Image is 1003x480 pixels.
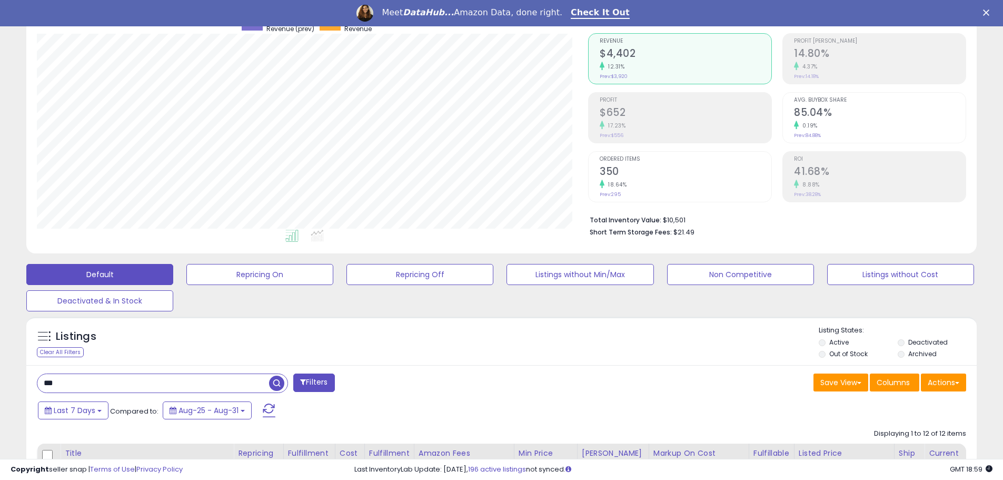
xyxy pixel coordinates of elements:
div: Close [983,9,994,16]
label: Out of Stock [829,349,868,358]
button: Non Competitive [667,264,814,285]
label: Active [829,338,849,347]
button: Save View [813,374,868,391]
label: Archived [908,349,937,358]
button: Aug-25 - Aug-31 [163,401,252,419]
button: Deactivated & In Stock [26,290,173,311]
small: 8.88% [799,181,820,189]
div: Amazon Fees [419,448,510,459]
div: Clear All Filters [37,347,84,357]
div: Displaying 1 to 12 of 12 items [874,429,966,439]
div: Fulfillment [288,448,331,459]
button: Repricing On [186,264,333,285]
span: Compared to: [110,406,158,416]
h2: 85.04% [794,106,966,121]
small: 18.64% [604,181,627,189]
span: Profit [PERSON_NAME] [794,38,966,44]
div: [PERSON_NAME] [582,448,644,459]
b: Short Term Storage Fees: [590,228,672,237]
button: Repricing Off [346,264,493,285]
button: Default [26,264,173,285]
span: Columns [877,377,910,388]
div: Cost [340,448,360,459]
div: Repricing [238,448,279,459]
div: Listed Price [799,448,890,459]
button: Columns [870,374,919,391]
span: Revenue [600,38,771,44]
h5: Listings [56,329,96,344]
div: Min Price [519,448,573,459]
button: Listings without Min/Max [507,264,653,285]
span: Revenue (prev) [266,24,314,33]
small: 0.19% [799,122,818,130]
a: 196 active listings [468,464,526,474]
div: Meet Amazon Data, done right. [382,7,562,18]
h2: 350 [600,165,771,180]
b: Total Inventory Value: [590,215,661,224]
span: Revenue [344,24,372,33]
p: Listing States: [819,326,977,336]
small: Prev: $3,920 [600,73,628,80]
a: Terms of Use [90,464,135,474]
div: seller snap | | [11,465,183,475]
div: Fulfillment Cost [369,448,410,470]
label: Deactivated [908,338,948,347]
span: Profit [600,97,771,103]
li: $10,501 [590,213,958,226]
small: Prev: 84.88% [794,132,821,139]
span: ROI [794,156,966,162]
strong: Copyright [11,464,49,474]
button: Listings without Cost [827,264,974,285]
small: 4.37% [799,63,818,71]
span: Aug-25 - Aug-31 [178,405,239,416]
a: Check It Out [571,7,630,19]
i: DataHub... [403,7,454,17]
h2: 41.68% [794,165,966,180]
small: Prev: 14.18% [794,73,819,80]
div: Markup on Cost [653,448,744,459]
span: 2025-09-8 18:59 GMT [950,464,992,474]
div: Last InventoryLab Update: [DATE], not synced. [354,465,992,475]
span: Ordered Items [600,156,771,162]
h2: 14.80% [794,47,966,62]
small: Prev: 38.28% [794,191,821,198]
button: Last 7 Days [38,401,108,419]
button: Actions [921,374,966,391]
small: 17.23% [604,122,625,130]
div: Fulfillable Quantity [753,448,790,470]
span: $21.49 [673,227,694,237]
img: Profile image for Georgie [356,5,373,22]
small: 12.31% [604,63,624,71]
span: Last 7 Days [54,405,95,416]
span: Avg. Buybox Share [794,97,966,103]
div: Ship Price [899,448,920,470]
a: Privacy Policy [136,464,183,474]
h2: $652 [600,106,771,121]
small: Prev: $556 [600,132,623,139]
div: Current Buybox Price [929,448,983,470]
button: Filters [293,374,334,392]
div: Title [65,448,229,459]
h2: $4,402 [600,47,771,62]
small: Prev: 295 [600,191,621,198]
